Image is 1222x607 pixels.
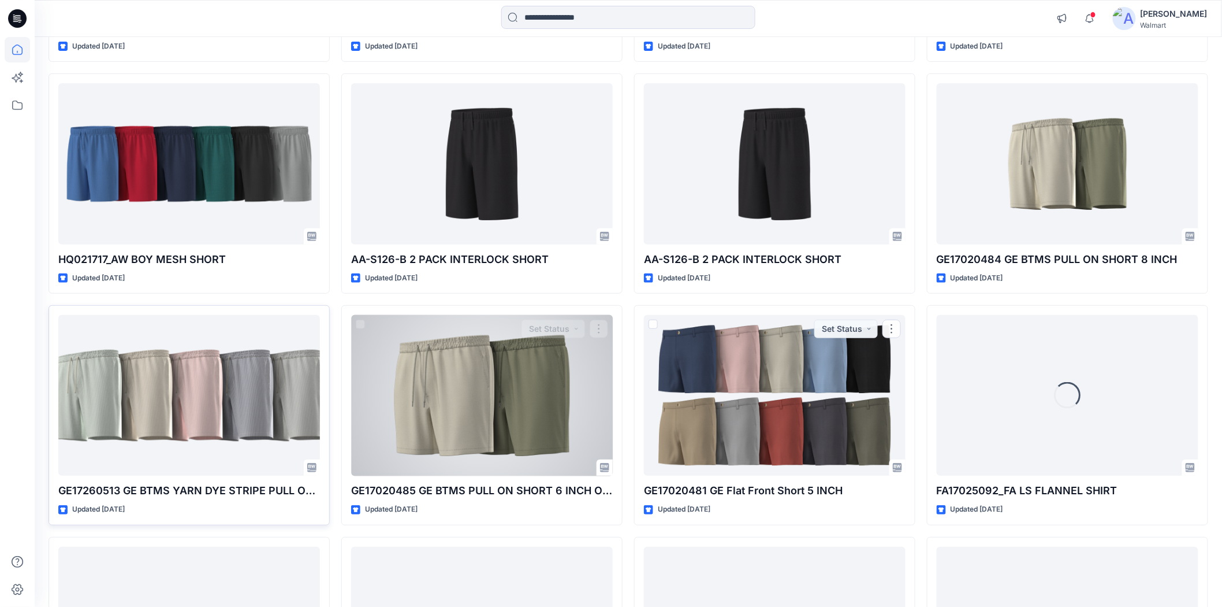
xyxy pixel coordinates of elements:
[351,483,613,499] p: GE17020485 GE BTMS PULL ON SHORT 6 INCH OLX
[951,504,1003,516] p: Updated [DATE]
[58,483,320,499] p: GE17260513 GE BTMS YARN DYE STRIPE PULL ON SHORT
[365,272,418,284] p: Updated [DATE]
[644,83,906,244] a: AA-S126-B 2 PACK INTERLOCK SHORT
[658,40,710,53] p: Updated [DATE]
[351,83,613,244] a: AA-S126-B 2 PACK INTERLOCK SHORT
[351,251,613,268] p: AA-S126-B 2 PACK INTERLOCK SHORT
[58,251,320,268] p: HQ021717_AW BOY MESH SHORT
[937,251,1198,268] p: GE17020484 GE BTMS PULL ON SHORT 8 INCH
[644,315,906,476] a: GE17020481 GE Flat Front Short 5 INCH
[658,272,710,284] p: Updated [DATE]
[365,504,418,516] p: Updated [DATE]
[351,315,613,476] a: GE17020485 GE BTMS PULL ON SHORT 6 INCH OLX
[1141,7,1208,21] div: [PERSON_NAME]
[644,483,906,499] p: GE17020481 GE Flat Front Short 5 INCH
[951,272,1003,284] p: Updated [DATE]
[951,40,1003,53] p: Updated [DATE]
[937,483,1198,499] p: FA17025092_FA LS FLANNEL SHIRT
[658,504,710,516] p: Updated [DATE]
[1141,21,1208,29] div: Walmart
[58,315,320,476] a: GE17260513 GE BTMS YARN DYE STRIPE PULL ON SHORT
[58,83,320,244] a: HQ021717_AW BOY MESH SHORT
[937,83,1198,244] a: GE17020484 GE BTMS PULL ON SHORT 8 INCH
[644,251,906,268] p: AA-S126-B 2 PACK INTERLOCK SHORT
[1113,7,1136,30] img: avatar
[72,272,125,284] p: Updated [DATE]
[72,40,125,53] p: Updated [DATE]
[365,40,418,53] p: Updated [DATE]
[72,504,125,516] p: Updated [DATE]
